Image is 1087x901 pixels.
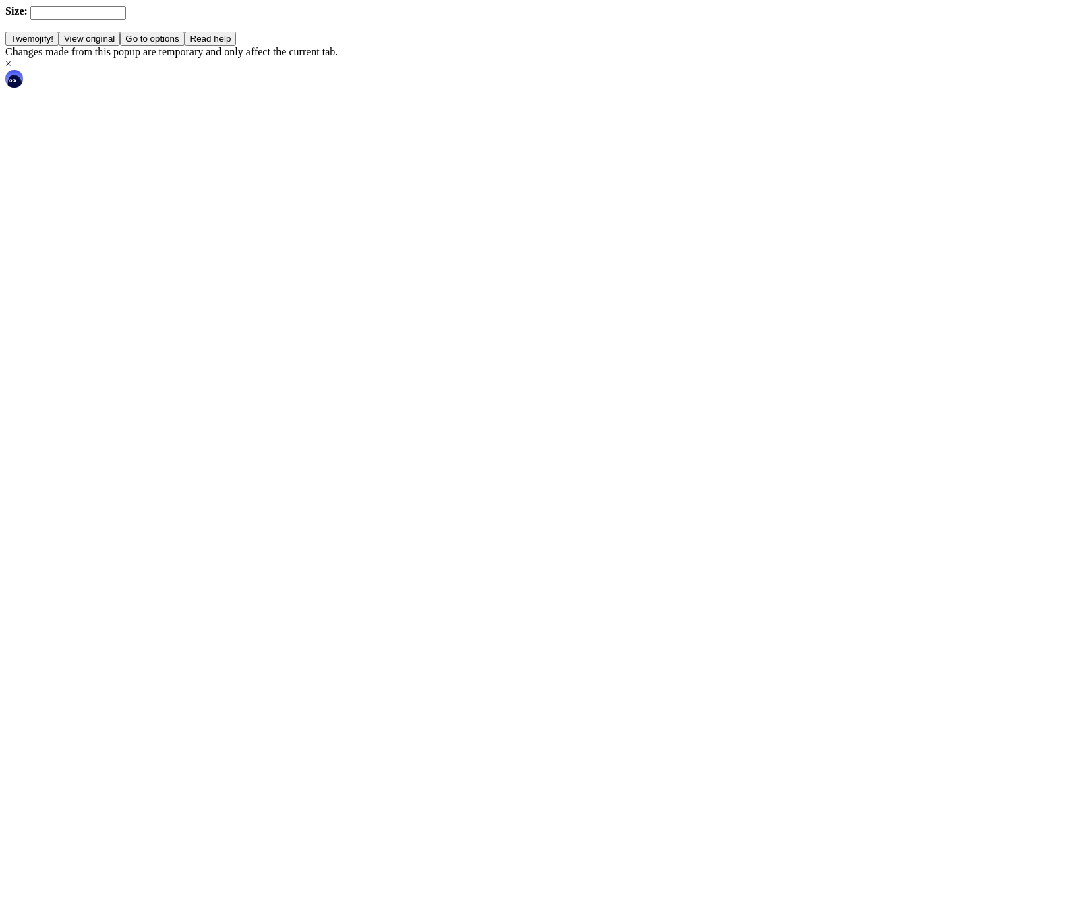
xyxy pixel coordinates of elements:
[59,32,120,46] button: View original
[185,32,237,46] button: Read help
[120,32,184,46] button: Go to options
[5,58,1082,70] div: ×
[5,46,1082,58] div: Changes made from this popup are temporary and only affect the current tab.
[5,5,28,17] b: Size:
[5,32,59,46] button: Twemojify!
